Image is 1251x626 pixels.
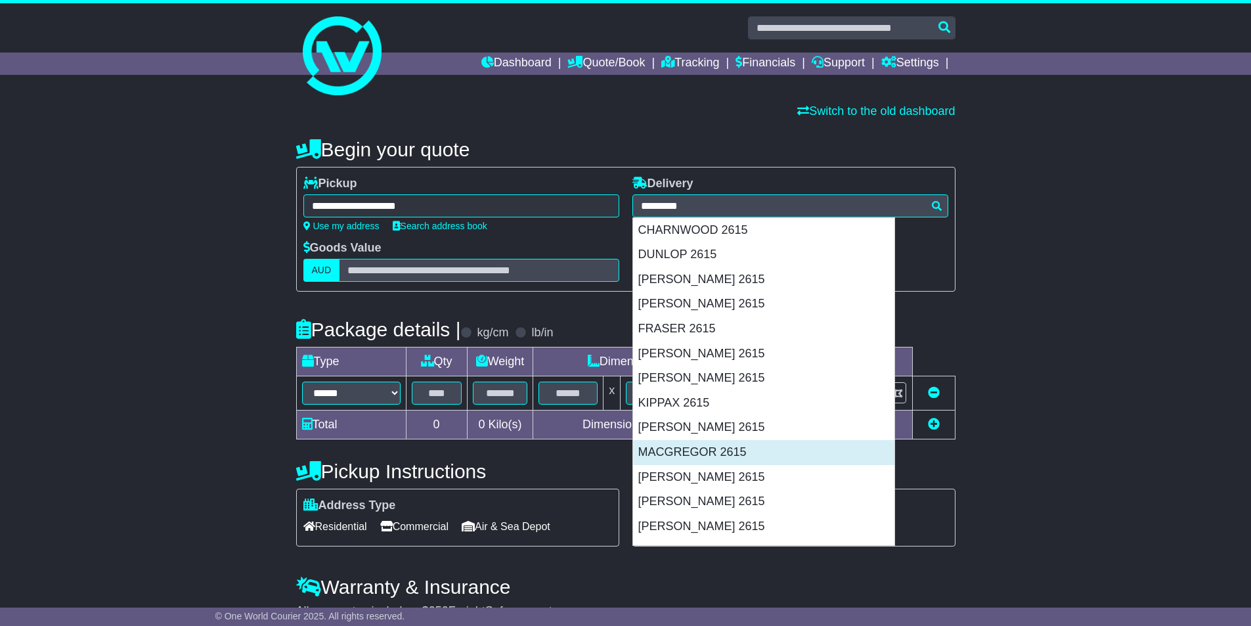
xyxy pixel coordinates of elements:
div: DUNLOP 2615 [633,242,894,267]
a: Use my address [303,221,380,231]
h4: Pickup Instructions [296,460,619,482]
label: Goods Value [303,241,382,256]
div: [PERSON_NAME] 2615 [633,415,894,440]
td: Kilo(s) [467,411,533,439]
div: STRATHNAIRN 2615 [633,539,894,564]
div: [PERSON_NAME] 2615 [633,292,894,317]
div: [PERSON_NAME] 2615 [633,342,894,367]
span: © One World Courier 2025. All rights reserved. [215,611,405,621]
span: Commercial [380,516,449,537]
div: All our quotes include a $ FreightSafe warranty. [296,604,955,619]
a: Search address book [393,221,487,231]
div: [PERSON_NAME] 2615 [633,465,894,490]
td: 0 [406,411,467,439]
td: Qty [406,347,467,376]
a: Dashboard [481,53,552,75]
a: Quote/Book [567,53,645,75]
div: [PERSON_NAME] 2615 [633,366,894,391]
td: x [604,376,621,411]
div: KIPPAX 2615 [633,391,894,416]
a: Support [812,53,865,75]
h4: Package details | [296,319,461,340]
label: kg/cm [477,326,508,340]
label: Delivery [632,177,693,191]
div: [PERSON_NAME] 2615 [633,267,894,292]
label: Address Type [303,499,396,513]
td: Total [296,411,406,439]
a: Settings [881,53,939,75]
td: Dimensions in Centimetre(s) [533,411,778,439]
a: Switch to the old dashboard [797,104,955,118]
h4: Warranty & Insurance [296,576,955,598]
a: Add new item [928,418,940,431]
label: Pickup [303,177,357,191]
span: 0 [478,418,485,431]
a: Tracking [661,53,719,75]
td: Type [296,347,406,376]
span: Air & Sea Depot [462,516,550,537]
td: Dimensions (L x W x H) [533,347,778,376]
td: Weight [467,347,533,376]
typeahead: Please provide city [632,194,948,217]
a: Remove this item [928,386,940,399]
a: Financials [735,53,795,75]
div: CHARNWOOD 2615 [633,218,894,243]
label: lb/in [531,326,553,340]
div: [PERSON_NAME] 2615 [633,489,894,514]
div: [PERSON_NAME] 2615 [633,514,894,539]
div: FRASER 2615 [633,317,894,342]
label: AUD [303,259,340,282]
span: 250 [429,604,449,617]
div: MACGREGOR 2615 [633,440,894,465]
span: Residential [303,516,367,537]
h4: Begin your quote [296,139,955,160]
